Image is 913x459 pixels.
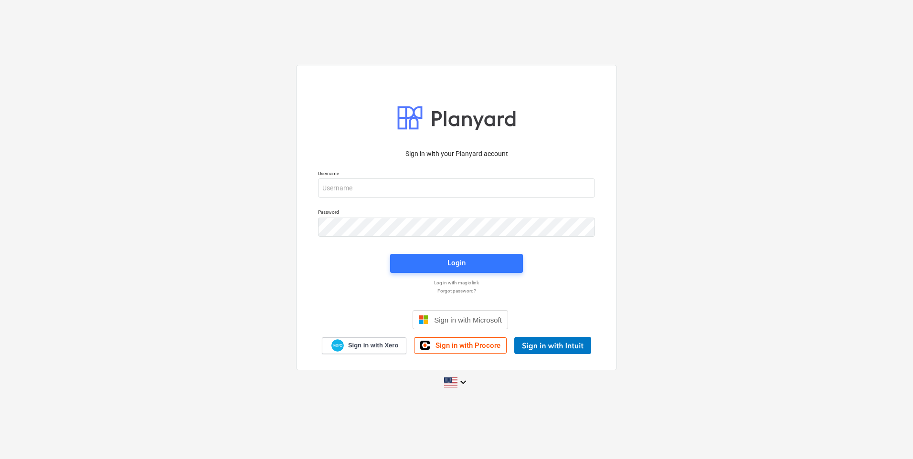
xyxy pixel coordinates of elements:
img: Microsoft logo [419,315,428,324]
input: Username [318,178,595,198]
p: Password [318,209,595,217]
p: Sign in with your Planyard account [318,149,595,159]
a: Sign in with Procore [414,337,507,354]
p: Username [318,170,595,178]
a: Forgot password? [313,288,600,294]
button: Login [390,254,523,273]
span: Sign in with Microsoft [434,316,502,324]
i: keyboard_arrow_down [457,376,469,388]
span: Sign in with Procore [435,341,500,350]
a: Sign in with Xero [322,337,407,354]
a: Log in with magic link [313,280,600,286]
img: Xero logo [331,339,344,352]
div: Login [447,257,466,269]
span: Sign in with Xero [348,341,398,350]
